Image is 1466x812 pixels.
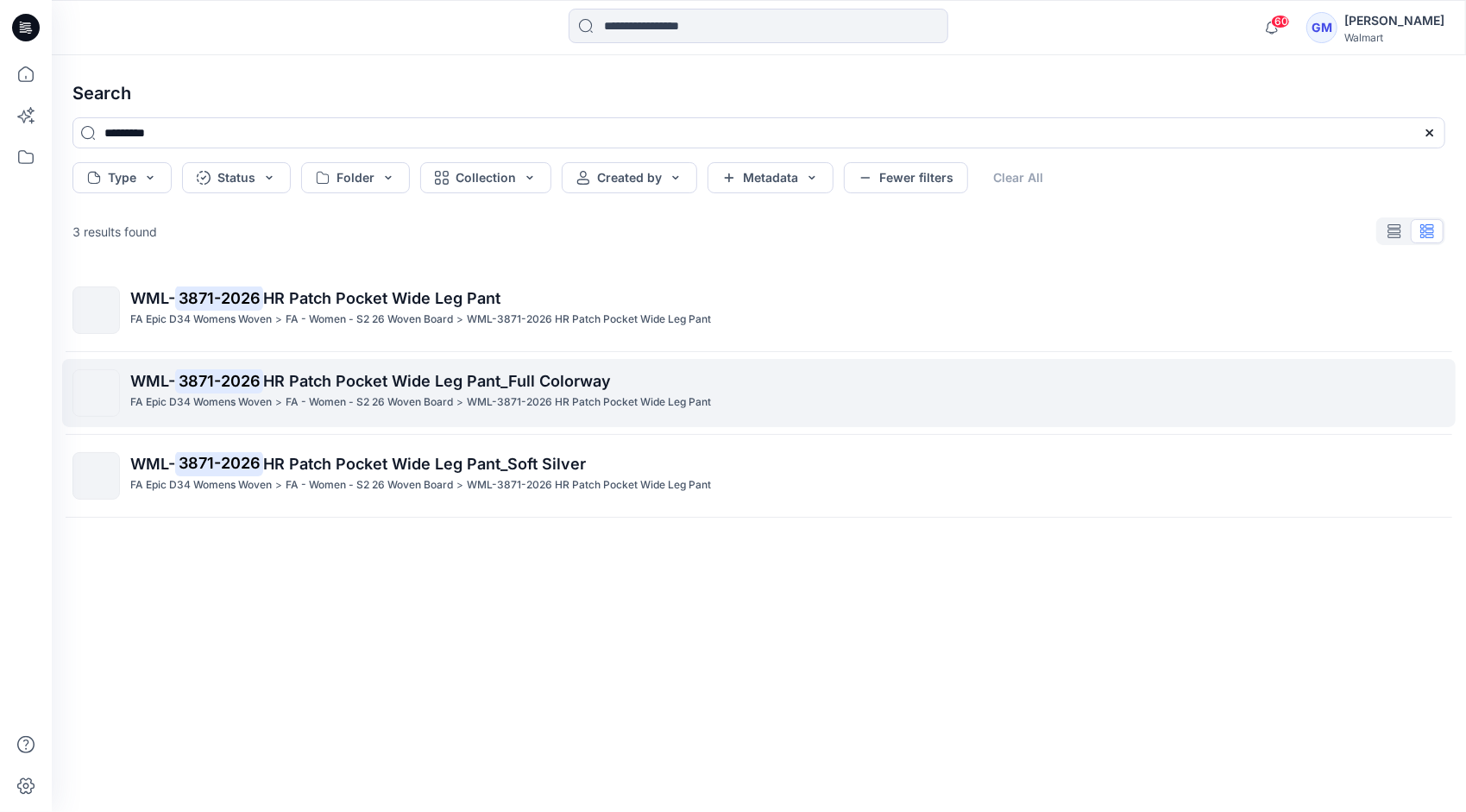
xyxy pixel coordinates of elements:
span: HR Patch Pocket Wide Leg Pant_Soft Silver [263,455,586,473]
p: > [275,393,282,412]
span: HR Patch Pocket Wide Leg Pant [263,289,500,307]
p: FA Epic D34 Womens Woven [130,393,272,412]
button: Fewer filters [844,162,968,193]
p: FA - Women - S2 26 Woven Board [286,311,453,329]
p: > [456,393,463,412]
div: [PERSON_NAME] [1344,10,1444,31]
mark: 3871-2026 [175,286,263,310]
mark: 3871-2026 [175,368,263,393]
p: FA Epic D34 Womens Woven [130,476,272,494]
a: WML-3871-2026HR Patch Pocket Wide Leg Pant_Full ColorwayFA Epic D34 Womens Woven>FA - Women - S2 ... [62,359,1456,427]
div: GM [1306,12,1337,43]
button: Status [182,162,291,193]
button: Folder [301,162,410,193]
p: FA - Women - S2 26 Woven Board [286,476,453,494]
button: Created by [562,162,697,193]
p: 3 results found [72,223,157,241]
p: WML-3871-2026 HR Patch Pocket Wide Leg Pant [467,311,711,329]
span: WML- [130,372,175,390]
p: > [275,311,282,329]
button: Type [72,162,172,193]
p: > [275,476,282,494]
h4: Search [59,69,1459,117]
p: > [456,476,463,494]
span: WML- [130,455,175,473]
a: WML-3871-2026HR Patch Pocket Wide Leg PantFA Epic D34 Womens Woven>FA - Women - S2 26 Woven Board... [62,276,1456,344]
button: Metadata [708,162,834,193]
button: Collection [420,162,551,193]
span: WML- [130,289,175,307]
p: FA - Women - S2 26 Woven Board [286,393,453,412]
p: WML-3871-2026 HR Patch Pocket Wide Leg Pant [467,476,711,494]
a: WML-3871-2026HR Patch Pocket Wide Leg Pant_Soft SilverFA Epic D34 Womens Woven>FA - Women - S2 26... [62,442,1456,510]
p: > [456,311,463,329]
span: HR Patch Pocket Wide Leg Pant_Full Colorway [263,372,611,390]
mark: 3871-2026 [175,451,263,475]
div: Walmart [1344,31,1444,44]
p: FA Epic D34 Womens Woven [130,311,272,329]
span: 60 [1271,15,1290,28]
p: WML-3871-2026 HR Patch Pocket Wide Leg Pant [467,393,711,412]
